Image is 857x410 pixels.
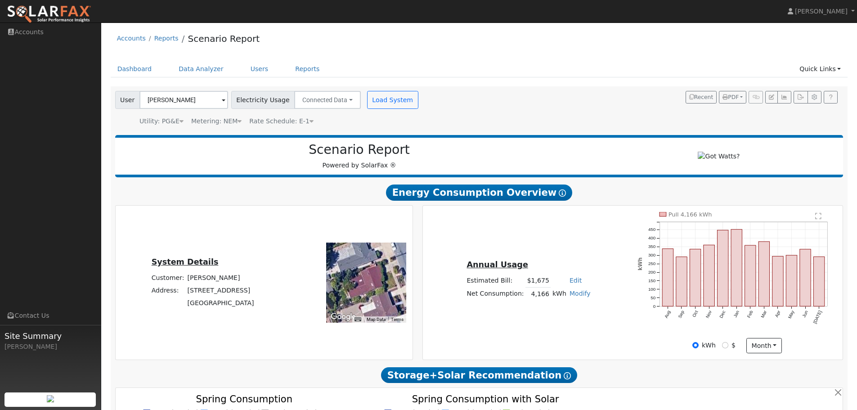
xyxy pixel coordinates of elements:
span: [PERSON_NAME] [795,8,848,15]
button: Multi-Series Graph [777,91,791,104]
button: month [746,338,782,353]
a: Edit [570,277,582,284]
div: [PERSON_NAME] [4,342,96,351]
span: User [115,91,140,109]
text: Mar [760,310,768,319]
rect: onclick="" [759,242,770,306]
rect: onclick="" [745,245,756,306]
label: $ [731,341,736,350]
text: Sep [678,310,686,319]
text: 150 [648,278,656,283]
td: 4,166 [525,287,551,300]
label: kWh [702,341,716,350]
a: Open this area in Google Maps (opens a new window) [328,311,358,323]
text: Feb [746,310,754,319]
button: Load System [367,91,418,109]
button: Map Data [367,316,386,323]
span: Electricity Usage [231,91,295,109]
span: Energy Consumption Overview [386,185,572,201]
text: Apr [774,310,782,318]
input: $ [722,342,728,348]
td: [STREET_ADDRESS] [186,284,256,297]
a: Help Link [824,91,838,104]
text: 400 [648,235,656,240]
rect: onclick="" [662,249,673,306]
text: 300 [648,252,656,257]
text: May [787,310,795,320]
td: Customer: [150,271,186,284]
text: Oct [691,310,699,318]
td: kWh [551,287,568,300]
td: Address: [150,284,186,297]
img: Google [328,311,358,323]
i: Show Help [559,189,566,197]
text: 250 [648,261,656,266]
button: Recent [686,91,717,104]
img: Got Watts? [698,152,740,161]
input: Select a User [139,91,228,109]
div: Utility: PG&E [139,117,184,126]
a: Accounts [117,35,146,42]
text:  [816,212,822,220]
span: Site Summary [4,330,96,342]
td: [PERSON_NAME] [186,271,256,284]
rect: onclick="" [704,245,714,306]
img: retrieve [47,395,54,402]
text: 100 [648,287,656,292]
a: Data Analyzer [172,61,230,77]
input: kWh [692,342,699,348]
i: Show Help [564,372,571,379]
span: Alias: HE1 [249,117,314,125]
button: Keyboard shortcuts [354,316,361,323]
rect: onclick="" [786,255,797,306]
u: System Details [152,257,219,266]
rect: onclick="" [814,257,825,306]
rect: onclick="" [690,249,701,306]
td: Estimated Bill: [465,275,525,288]
a: Quick Links [793,61,848,77]
text: Spring Consumption [196,393,292,405]
text: Jun [802,310,809,318]
div: Powered by SolarFax ® [120,142,599,170]
rect: onclick="" [772,257,783,306]
text: 50 [651,295,656,300]
a: Scenario Report [188,33,260,44]
td: $1,675 [525,275,551,288]
span: Storage+Solar Recommendation [381,367,577,383]
text: Pull 4,166 kWh [669,211,712,218]
text: 450 [648,227,656,232]
text: [DATE] [812,310,823,324]
text: Nov [705,310,713,319]
button: Connected Data [294,91,361,109]
button: PDF [719,91,746,104]
text: 0 [653,304,656,309]
text: Spring Consumption with Solar [412,393,559,405]
button: Settings [808,91,821,104]
u: Annual Usage [467,260,528,269]
text: 350 [648,244,656,249]
text: 200 [648,270,656,275]
rect: onclick="" [676,257,687,306]
div: Metering: NEM [191,117,242,126]
span: PDF [722,94,739,100]
text: Aug [664,310,671,319]
a: Reports [288,61,326,77]
text: kWh [637,257,643,270]
a: Users [244,61,275,77]
td: [GEOGRAPHIC_DATA] [186,297,256,310]
rect: onclick="" [718,230,728,306]
a: Dashboard [111,61,159,77]
a: Reports [154,35,179,42]
button: Export Interval Data [794,91,808,104]
rect: onclick="" [800,249,811,306]
img: SolarFax [7,5,91,24]
a: Terms (opens in new tab) [391,317,404,322]
button: Edit User [765,91,778,104]
a: Modify [570,290,591,297]
text: Jan [733,310,740,318]
td: Net Consumption: [465,287,525,300]
h2: Scenario Report [124,142,594,158]
rect: onclick="" [731,230,742,306]
text: Dec [719,310,727,319]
